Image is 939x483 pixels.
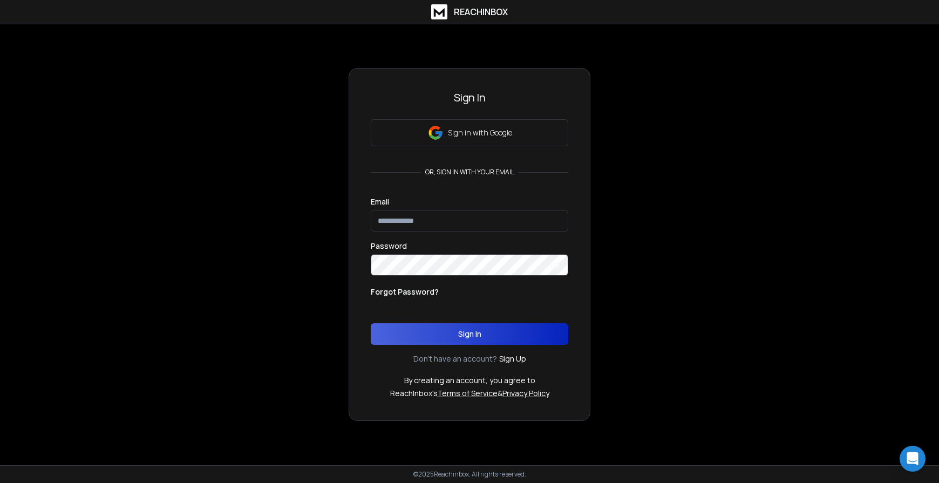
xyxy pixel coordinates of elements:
[454,5,508,18] h1: ReachInbox
[499,353,526,364] a: Sign Up
[413,353,497,364] p: Don't have an account?
[431,4,447,19] img: logo
[371,198,389,206] label: Email
[431,4,508,19] a: ReachInbox
[404,375,535,386] p: By creating an account, you agree to
[900,446,926,472] div: Open Intercom Messenger
[371,287,439,297] p: Forgot Password?
[371,90,568,105] h3: Sign In
[437,388,498,398] a: Terms of Service
[421,168,519,176] p: or, sign in with your email
[448,127,512,138] p: Sign in with Google
[390,388,549,399] p: ReachInbox's &
[371,119,568,146] button: Sign in with Google
[371,242,407,250] label: Password
[371,323,568,345] button: Sign In
[502,388,549,398] a: Privacy Policy
[413,470,526,479] p: © 2025 Reachinbox. All rights reserved.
